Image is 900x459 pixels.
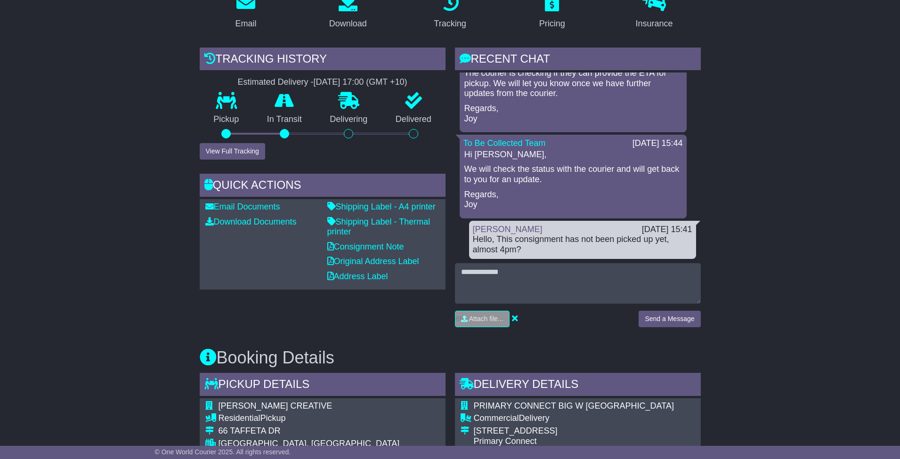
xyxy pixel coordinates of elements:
[253,114,316,125] p: In Transit
[219,439,432,449] div: [GEOGRAPHIC_DATA], [GEOGRAPHIC_DATA]
[539,17,565,30] div: Pricing
[464,164,682,185] p: We will check the status with the courier and will get back to you for an update.
[314,77,407,88] div: [DATE] 17:00 (GMT +10)
[200,143,265,160] button: View Full Tracking
[381,114,446,125] p: Delivered
[642,225,692,235] div: [DATE] 15:41
[474,401,674,411] span: PRIMARY CONNECT BIG W [GEOGRAPHIC_DATA]
[327,272,388,281] a: Address Label
[473,234,692,255] div: Hello, This consignment has not been picked up yet, almost 4pm?
[632,138,683,149] div: [DATE] 15:44
[316,114,382,125] p: Delivering
[200,174,446,199] div: Quick Actions
[205,217,297,226] a: Download Documents
[219,413,260,423] span: Residential
[464,104,682,124] p: Regards, Joy
[434,17,466,30] div: Tracking
[329,17,367,30] div: Download
[327,257,419,266] a: Original Address Label
[155,448,291,456] span: © One World Courier 2025. All rights reserved.
[455,48,701,73] div: RECENT CHAT
[327,242,404,251] a: Consignment Note
[219,426,432,436] div: 66 TAFFETA DR
[473,225,543,234] a: [PERSON_NAME]
[639,311,700,327] button: Send a Message
[464,190,682,210] p: Regards, Joy
[200,114,253,125] p: Pickup
[474,436,687,447] div: Primary Connect
[474,413,687,424] div: Delivery
[327,217,430,237] a: Shipping Label - Thermal printer
[327,202,436,211] a: Shipping Label - A4 printer
[464,150,682,160] p: Hi [PERSON_NAME],
[200,77,446,88] div: Estimated Delivery -
[463,138,546,148] a: To Be Collected Team
[219,401,332,411] span: [PERSON_NAME] CREATIVE
[205,202,280,211] a: Email Documents
[474,426,687,436] div: [STREET_ADDRESS]
[200,48,446,73] div: Tracking history
[455,373,701,398] div: Delivery Details
[464,58,682,99] p: The pickup request is still allocated for pickup [DATE]. The courier is checking if they can prov...
[636,17,673,30] div: Insurance
[219,413,432,424] div: Pickup
[200,348,701,367] h3: Booking Details
[235,17,256,30] div: Email
[200,373,446,398] div: Pickup Details
[474,413,519,423] span: Commercial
